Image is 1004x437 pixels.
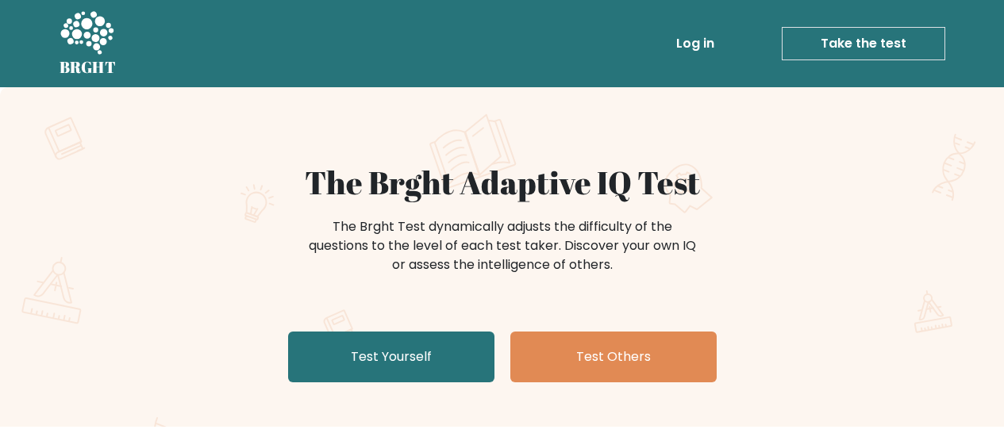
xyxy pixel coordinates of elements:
h1: The Brght Adaptive IQ Test [115,163,890,201]
a: Test Others [510,332,717,382]
a: Test Yourself [288,332,494,382]
div: The Brght Test dynamically adjusts the difficulty of the questions to the level of each test take... [304,217,701,274]
a: Take the test [782,27,945,60]
a: Log in [670,28,721,59]
h5: BRGHT [60,58,117,77]
a: BRGHT [60,6,117,81]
